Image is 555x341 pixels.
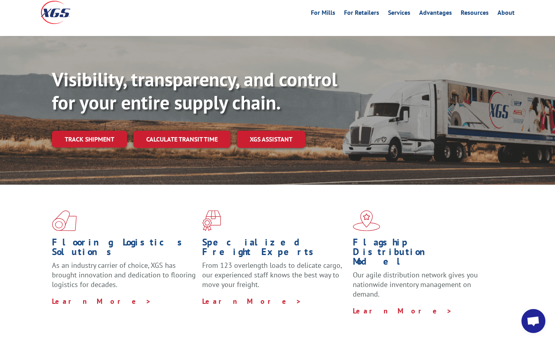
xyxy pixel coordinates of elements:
h1: Specialized Freight Experts [202,237,346,261]
a: Advantages [419,10,452,18]
span: As an industry carrier of choice, XGS has brought innovation and dedication to flooring logistics... [52,261,196,289]
img: xgs-icon-focused-on-flooring-red [202,210,221,231]
a: For Retailers [344,10,379,18]
a: XGS ASSISTANT [237,131,305,148]
a: Learn More > [202,297,302,306]
a: Calculate transit time [133,131,231,148]
h1: Flagship Distribution Model [353,237,497,270]
p: From 123 overlength loads to delicate cargo, our experienced staff knows the best way to move you... [202,261,346,296]
a: Learn More > [52,297,151,306]
b: Visibility, transparency, and control for your entire supply chain. [52,67,337,115]
a: For Mills [311,10,335,18]
a: Services [388,10,410,18]
a: Learn More > [353,306,452,315]
img: xgs-icon-total-supply-chain-intelligence-red [52,210,77,231]
a: Resources [461,10,489,18]
div: Open chat [521,309,545,333]
a: Track shipment [52,131,127,148]
h1: Flooring Logistics Solutions [52,237,196,261]
img: xgs-icon-flagship-distribution-model-red [353,210,380,231]
a: About [497,10,515,18]
span: Our agile distribution network gives you nationwide inventory management on demand. [353,270,478,299]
